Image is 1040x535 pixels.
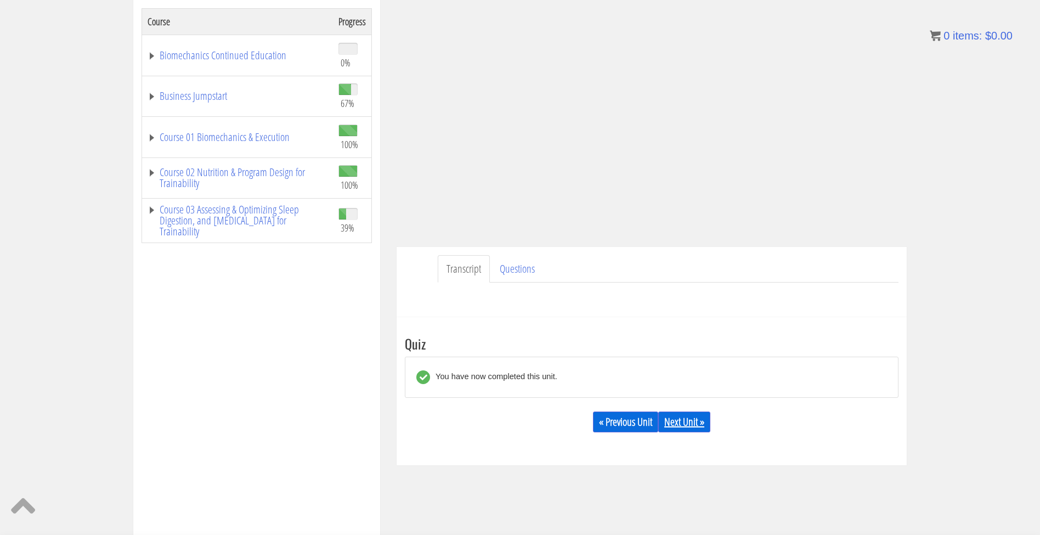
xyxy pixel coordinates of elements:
[148,91,327,102] a: Business Jumpstart
[985,30,1013,42] bdi: 0.00
[341,97,354,109] span: 67%
[341,179,358,191] span: 100%
[985,30,991,42] span: $
[341,138,358,150] span: 100%
[930,30,1013,42] a: 0 items: $0.00
[930,30,941,41] img: icon11.png
[491,255,544,283] a: Questions
[142,8,334,35] th: Course
[148,167,327,189] a: Course 02 Nutrition & Program Design for Trainability
[148,50,327,61] a: Biomechanics Continued Education
[658,412,710,432] a: Next Unit »
[148,132,327,143] a: Course 01 Biomechanics & Execution
[341,222,354,234] span: 39%
[333,8,372,35] th: Progress
[405,336,898,351] h3: Quiz
[943,30,949,42] span: 0
[438,255,490,283] a: Transcript
[953,30,982,42] span: items:
[341,57,351,69] span: 0%
[593,412,658,432] a: « Previous Unit
[430,370,557,384] div: You have now completed this unit.
[148,204,327,237] a: Course 03 Assessing & Optimizing Sleep Digestion, and [MEDICAL_DATA] for Trainability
